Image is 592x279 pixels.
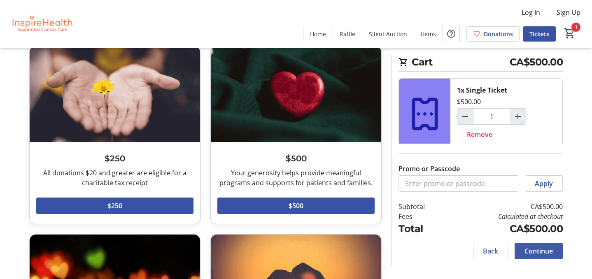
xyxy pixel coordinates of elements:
[550,6,587,19] button: Sign Up
[515,6,547,19] button: Log In
[510,55,563,70] span: CA$500.00
[217,168,375,188] div: Your generosity helps provide meaningful programs and supports for patients and families.
[399,164,460,174] label: Promo or Passcode
[399,212,446,221] td: Fees
[421,30,436,38] span: Items
[362,26,414,42] a: Silent Auction
[289,201,303,211] span: $500
[467,130,492,139] span: Remove
[30,46,200,142] img: $250
[446,202,563,212] td: CA$500.00
[36,168,193,188] div: All donations $20 and greater are eligible for a charitable tax receipt
[525,175,563,192] button: Apply
[522,7,540,17] span: Log In
[457,85,507,95] div: 1x Single Ticket
[414,26,443,42] a: Items
[217,198,375,214] button: $500
[399,202,446,212] td: Subtotal
[510,109,526,124] button: Increment by one
[217,152,375,165] h3: $500
[369,30,407,38] span: Silent Auction
[303,26,333,42] a: Home
[443,26,459,42] button: Help
[524,246,553,256] span: Continue
[557,7,580,17] span: Sign Up
[473,243,508,259] button: Back
[483,246,498,256] span: Back
[457,126,502,143] button: Remove
[457,109,473,124] button: Decrement by one
[457,97,481,107] div: $500.00
[446,212,563,221] td: Calculated at checkout
[466,26,520,42] a: Donations
[515,243,563,259] button: Continue
[446,221,563,236] td: CA$500.00
[399,221,446,236] td: Total
[36,152,193,165] h3: $250
[484,30,513,38] span: Donations
[535,179,553,188] span: Apply
[211,46,381,142] img: $500
[5,3,78,44] img: InspireHealth Supportive Cancer Care's Logo
[107,201,122,211] span: $250
[310,30,326,38] span: Home
[36,198,193,214] button: $250
[562,26,577,41] button: Cart
[399,55,563,72] h2: Cart
[333,26,362,42] a: Raffle
[529,30,549,38] span: Tickets
[399,175,518,192] input: Enter promo or passcode
[523,26,556,42] a: Tickets
[340,30,355,38] span: Raffle
[473,108,510,125] input: Single Ticket Quantity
